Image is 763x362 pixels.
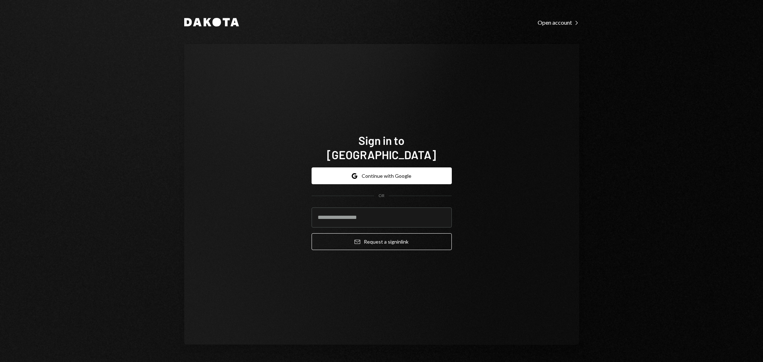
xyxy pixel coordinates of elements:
[538,19,579,26] div: Open account
[312,233,452,250] button: Request a signinlink
[378,193,385,199] div: OR
[312,133,452,162] h1: Sign in to [GEOGRAPHIC_DATA]
[312,167,452,184] button: Continue with Google
[538,18,579,26] a: Open account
